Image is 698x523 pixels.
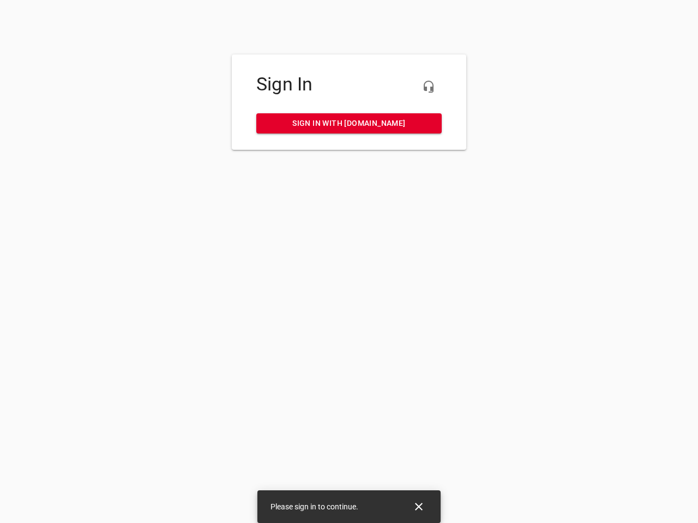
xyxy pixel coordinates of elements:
[270,502,358,511] span: Please sign in to continue.
[416,74,442,100] button: Live Chat
[406,494,432,520] button: Close
[265,117,433,130] span: Sign in with [DOMAIN_NAME]
[256,113,442,133] a: Sign in with [DOMAIN_NAME]
[256,74,442,95] h4: Sign In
